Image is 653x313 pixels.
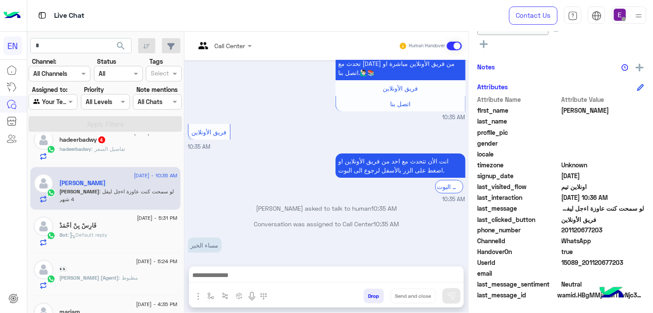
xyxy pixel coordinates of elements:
label: Note mentions [136,85,178,94]
span: null [562,139,645,148]
img: WhatsApp [47,145,55,154]
span: 10:35 AM [188,143,211,150]
img: add [636,64,644,72]
span: [DATE] - 5:31 PM [137,215,177,222]
label: Assigned to: [32,85,68,94]
span: last_message_sentiment [478,280,560,289]
img: Trigger scenario [222,293,229,300]
label: Priority [84,85,104,94]
span: null [562,150,645,159]
span: gender [478,139,560,148]
span: email [478,269,560,278]
span: تفاصيل السعر [92,146,126,152]
h6: Attributes [478,83,508,91]
span: timezone [478,160,560,170]
span: 10:35 AM [188,257,211,263]
div: الرجوع الى البوت [435,180,463,193]
button: search [110,38,132,57]
img: profile [634,10,644,21]
span: 10:35 AM [374,220,399,228]
span: wamid.HBgMMjAxMTIwNjc3MjAzFQIAEhggQUFDNTZDRUM0NkNCMTRENTc1NjE3MUY2NDhCMDFDOTcA [558,291,644,300]
img: defaultAdmin.png [34,174,53,193]
small: Human Handover [409,42,445,49]
span: hadeerbadwy [60,146,92,152]
span: 10:35 AM [372,205,397,212]
span: لو سمحت كنت عاوزة اءجل ليفل 4 شهر [562,204,645,213]
img: tab [568,11,578,21]
img: send attachment [193,291,204,302]
span: null [562,269,645,278]
span: HandoverOn [478,248,560,257]
h5: sara [60,179,106,187]
img: hulul-logo.png [597,278,627,309]
h5: hadeerbadwy [60,136,106,143]
span: 2025-08-27T07:36:06.684Z [562,193,645,202]
span: 15089_201120677203 [562,258,645,267]
span: 10:35 AM [443,196,466,204]
span: last_interaction [478,193,560,202]
span: true [562,248,645,257]
span: مظبوط [119,275,138,281]
label: Channel: [32,57,56,66]
img: defaultAdmin.png [34,260,53,280]
span: [PERSON_NAME] [60,189,100,195]
img: tab [592,11,602,21]
span: phone_number [478,226,560,235]
img: userImage [614,9,626,21]
button: Drop [364,289,384,303]
span: ChannelId [478,237,560,246]
h5: فَارِسْ بِنْ أَحْمَدْ [60,222,97,230]
span: فريق الأونلاين [383,85,418,92]
span: اونلاين تيم [562,182,645,191]
a: tab [564,7,582,25]
span: [DATE] - 5:24 PM [136,258,177,266]
span: Attribute Value [562,95,645,104]
button: Send and close [391,289,436,303]
img: send voice note [247,291,257,302]
div: Select [149,68,169,80]
img: notes [622,64,629,71]
span: فريق الأونلاين [562,215,645,224]
span: 2024-08-23T15:30:40.038Z [562,171,645,180]
img: defaultAdmin.png [34,217,53,236]
h6: Notes [478,63,495,71]
button: Trigger scenario [218,289,233,303]
span: لو سمحت كنت عاوزة اءجل ليفل 4 شهر [60,189,175,203]
span: last_message [478,204,560,213]
img: WhatsApp [47,189,55,197]
span: [PERSON_NAME] (Agent) [60,275,119,281]
img: WhatsApp [47,231,55,240]
p: 27/8/2025, 10:35 AM [188,238,222,253]
span: Attribute Name [478,95,560,104]
span: last_visited_flow [478,182,560,191]
img: Logo [3,7,21,25]
img: make a call [260,293,267,300]
img: send message [447,292,456,300]
span: locale [478,150,560,159]
span: last_message_id [478,291,556,300]
img: create order [236,293,243,300]
span: signup_date [478,171,560,180]
span: : Default reply [68,232,108,238]
span: search [116,41,126,51]
span: Unknown [562,160,645,170]
span: first_name [478,106,560,115]
label: Status [97,57,116,66]
span: 10:35 AM [443,114,466,122]
p: Live Chat [54,10,84,22]
p: 27/8/2025, 10:35 AM [336,47,466,80]
span: 0 [562,280,645,289]
img: WhatsApp [47,275,55,284]
button: Apply Filters [29,116,182,132]
img: select flow [207,293,214,300]
span: [DATE] - 10:36 AM [134,172,177,179]
span: 2 [562,237,645,246]
span: فريق الأونلاين [191,128,226,136]
span: [DATE] - 4:35 PM [136,301,177,309]
p: Conversation was assigned to Call Center [188,219,466,228]
span: UserId [478,258,560,267]
label: Tags [149,57,163,66]
img: defaultAdmin.png [34,130,53,150]
img: tab [37,10,48,21]
p: 27/8/2025, 10:35 AM [336,153,466,178]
